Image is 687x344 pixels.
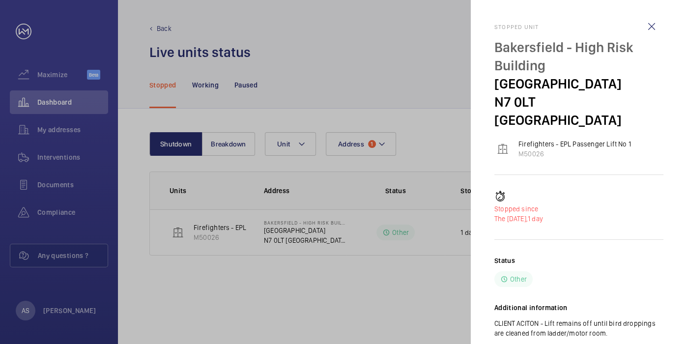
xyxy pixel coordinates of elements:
h2: Additional information [494,303,663,313]
p: Bakersfield - High Risk Building [494,38,663,75]
p: CLIENT ACITON - Lift remains off until bird droppings are cleaned from ladder/motor room. [494,318,663,338]
h2: Status [494,256,515,265]
p: Firefighters - EPL Passenger Lift No 1 [518,139,631,149]
p: 1 day [494,214,663,224]
span: The [DATE], [494,215,528,223]
p: Other [510,274,527,284]
p: [GEOGRAPHIC_DATA] [494,75,663,93]
p: Stopped since [494,204,663,214]
h2: Stopped unit [494,24,663,30]
p: M50026 [518,149,631,159]
p: N7 0LT [GEOGRAPHIC_DATA] [494,93,663,129]
img: elevator.svg [497,143,509,155]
